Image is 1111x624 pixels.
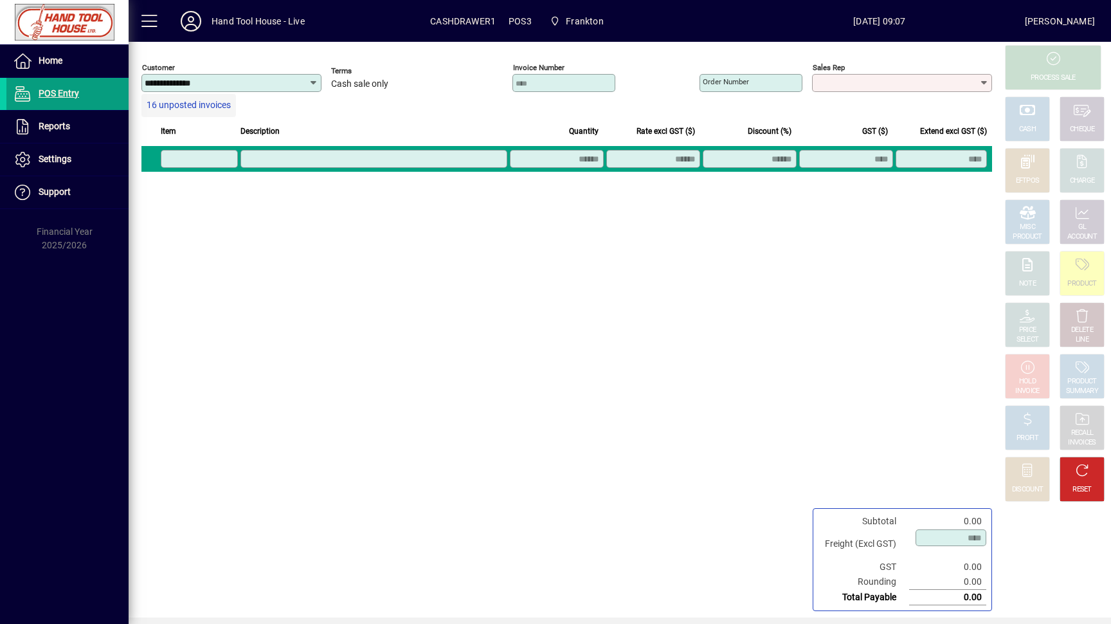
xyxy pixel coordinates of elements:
[1070,176,1095,186] div: CHARGE
[39,55,62,66] span: Home
[1019,125,1036,134] div: CASH
[1067,377,1096,387] div: PRODUCT
[1019,279,1036,289] div: NOTE
[6,111,129,143] a: Reports
[818,574,909,590] td: Rounding
[818,590,909,605] td: Total Payable
[331,67,408,75] span: Terms
[703,77,749,86] mat-label: Order number
[748,124,791,138] span: Discount (%)
[212,11,305,32] div: Hand Tool House - Live
[1067,232,1097,242] div: ACCOUNT
[1068,438,1096,448] div: INVOICES
[6,176,129,208] a: Support
[161,124,176,138] span: Item
[6,45,129,77] a: Home
[1025,11,1095,32] div: [PERSON_NAME]
[141,94,236,117] button: 16 unposted invoices
[920,124,987,138] span: Extend excl GST ($)
[6,143,129,176] a: Settings
[1071,326,1093,335] div: DELETE
[1019,377,1036,387] div: HOLD
[430,11,496,32] span: CASHDRAWER1
[39,88,79,98] span: POS Entry
[818,514,909,529] td: Subtotal
[39,121,70,131] span: Reports
[1015,387,1039,396] div: INVOICE
[545,10,609,33] span: Frankton
[170,10,212,33] button: Profile
[240,124,280,138] span: Description
[862,124,888,138] span: GST ($)
[147,98,231,112] span: 16 unposted invoices
[142,63,175,72] mat-label: Customer
[909,574,986,590] td: 0.00
[1016,176,1040,186] div: EFTPOS
[909,514,986,529] td: 0.00
[39,154,71,164] span: Settings
[1071,428,1094,438] div: RECALL
[909,560,986,574] td: 0.00
[1016,434,1038,443] div: PROFIT
[566,11,603,32] span: Frankton
[513,63,565,72] mat-label: Invoice number
[1067,279,1096,289] div: PRODUCT
[1012,485,1043,495] div: DISCOUNT
[1078,223,1087,232] div: GL
[331,79,388,89] span: Cash sale only
[1066,387,1098,396] div: SUMMARY
[818,529,909,560] td: Freight (Excl GST)
[39,187,71,197] span: Support
[1019,326,1036,335] div: PRICE
[909,590,986,605] td: 0.00
[1016,335,1039,345] div: SELECT
[1013,232,1042,242] div: PRODUCT
[818,560,909,574] td: GST
[509,11,532,32] span: POS3
[1072,485,1092,495] div: RESET
[734,11,1025,32] span: [DATE] 09:07
[1070,125,1094,134] div: CHEQUE
[569,124,599,138] span: Quantity
[1020,223,1035,232] div: MISC
[1076,335,1088,345] div: LINE
[1031,73,1076,83] div: PROCESS SALE
[637,124,695,138] span: Rate excl GST ($)
[813,63,845,72] mat-label: Sales rep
